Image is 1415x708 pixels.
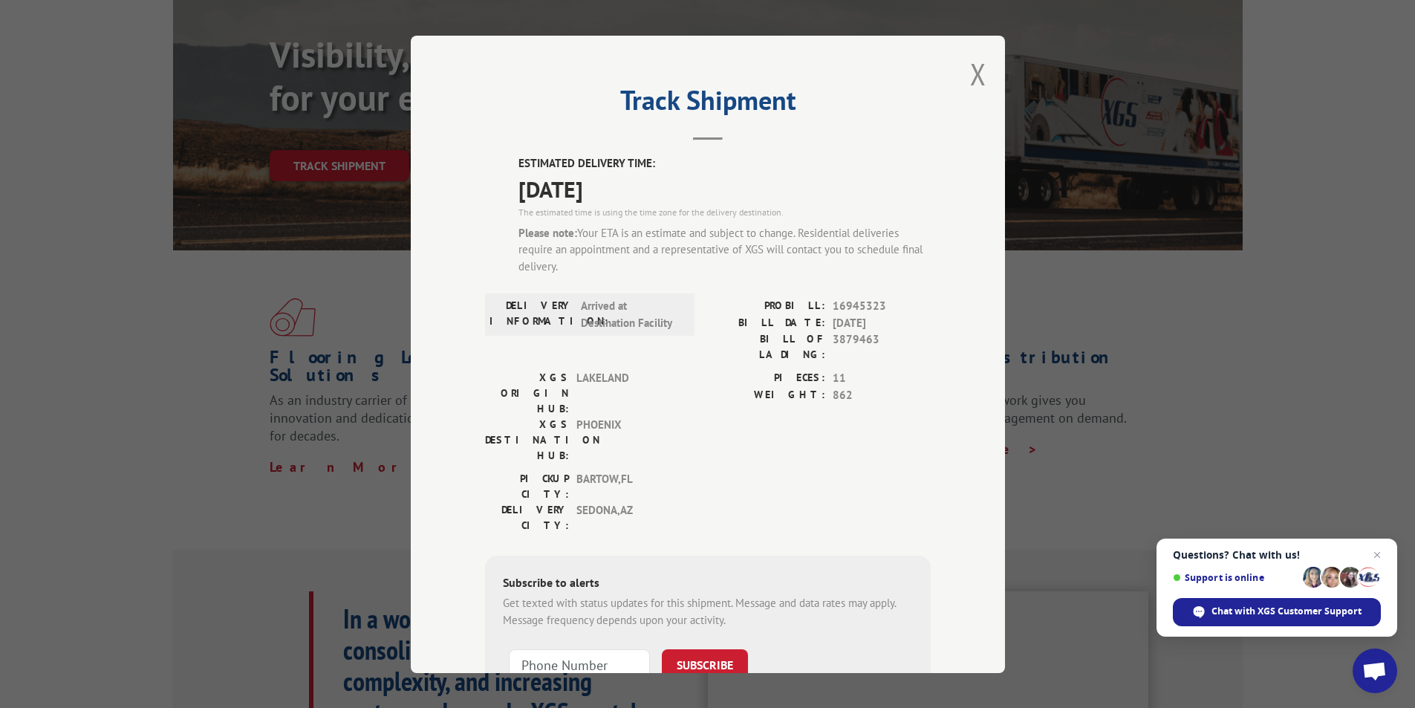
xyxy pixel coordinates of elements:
span: Support is online [1173,572,1298,583]
div: Chat with XGS Customer Support [1173,598,1381,626]
label: ESTIMATED DELIVERY TIME: [518,155,931,172]
label: PIECES: [708,370,825,387]
span: 16945323 [833,298,931,315]
span: Arrived at Destination Facility [581,298,681,331]
span: BARTOW , FL [576,471,677,502]
span: 3879463 [833,331,931,363]
span: 862 [833,386,931,403]
span: Chat with XGS Customer Support [1211,605,1362,618]
div: Get texted with status updates for this shipment. Message and data rates may apply. Message frequ... [503,595,913,629]
span: [DATE] [833,314,931,331]
div: Your ETA is an estimate and subject to change. Residential deliveries require an appointment and ... [518,224,931,275]
span: 11 [833,370,931,387]
label: DELIVERY INFORMATION: [489,298,573,331]
span: LAKELAND [576,370,677,417]
span: [DATE] [518,172,931,205]
label: PICKUP CITY: [485,471,569,502]
label: PROBILL: [708,298,825,315]
strong: Please note: [518,225,577,239]
label: BILL OF LADING: [708,331,825,363]
button: SUBSCRIBE [662,649,748,681]
input: Phone Number [509,649,650,681]
label: XGS ORIGIN HUB: [485,370,569,417]
span: PHOENIX [576,417,677,464]
label: BILL DATE: [708,314,825,331]
div: Open chat [1353,649,1397,693]
h2: Track Shipment [485,90,931,118]
label: DELIVERY CITY: [485,502,569,533]
label: WEIGHT: [708,386,825,403]
span: Close chat [1368,546,1386,564]
div: Subscribe to alerts [503,574,913,595]
span: SEDONA , AZ [576,502,677,533]
span: Questions? Chat with us! [1173,549,1381,561]
button: Close modal [970,54,986,94]
div: The estimated time is using the time zone for the delivery destination. [518,205,931,218]
label: XGS DESTINATION HUB: [485,417,569,464]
